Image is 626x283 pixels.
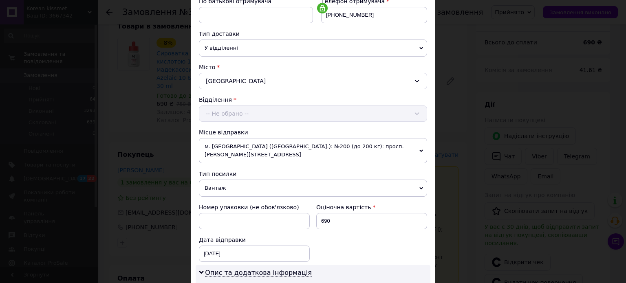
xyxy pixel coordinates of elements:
div: Оціночна вартість [316,203,427,211]
span: Тип посилки [199,171,236,177]
div: Відділення [199,96,427,104]
div: Номер упаковки (не обов'язково) [199,203,310,211]
span: м. [GEOGRAPHIC_DATA] ([GEOGRAPHIC_DATA].): №200 (до 200 кг): просп. [PERSON_NAME][STREET_ADDRESS] [199,138,427,163]
input: +380 [321,7,427,23]
span: Опис та додаткова інформація [205,269,312,277]
div: [GEOGRAPHIC_DATA] [199,73,427,89]
span: Тип доставки [199,31,240,37]
span: У відділенні [199,39,427,57]
span: Місце відправки [199,129,248,136]
span: Вантаж [199,180,427,197]
div: Місто [199,63,427,71]
div: Дата відправки [199,236,310,244]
